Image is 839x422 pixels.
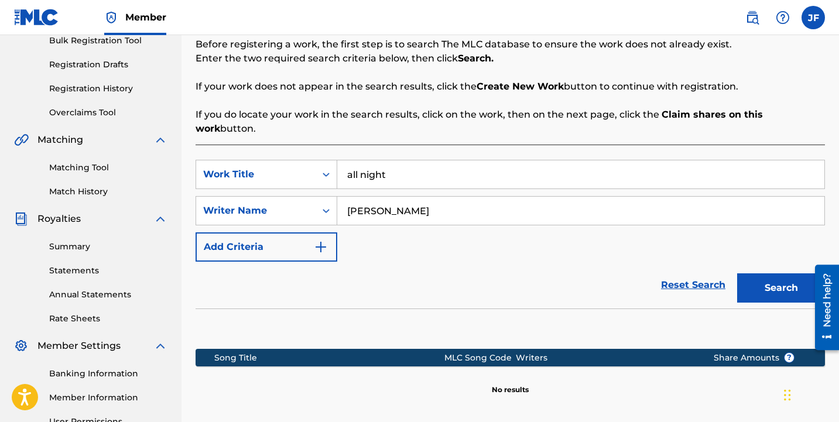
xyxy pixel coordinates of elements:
img: Top Rightsholder [104,11,118,25]
a: Overclaims Tool [49,107,167,119]
span: Member Settings [37,339,121,353]
p: Enter the two required search criteria below, then click [196,52,825,66]
div: Help [771,6,795,29]
img: expand [153,339,167,353]
div: User Menu [802,6,825,29]
iframe: Chat Widget [780,366,839,422]
a: Statements [49,265,167,277]
img: search [745,11,759,25]
div: Drag [784,378,791,413]
img: Matching [14,133,29,147]
strong: Create New Work [477,81,564,92]
a: Reset Search [655,272,731,298]
span: ? [785,353,794,362]
a: Annual Statements [49,289,167,301]
a: Match History [49,186,167,198]
img: Member Settings [14,339,28,353]
div: Work Title [203,167,309,181]
p: Before registering a work, the first step is to search The MLC database to ensure the work does n... [196,37,825,52]
a: Banking Information [49,368,167,380]
div: MLC Song Code [444,352,516,364]
a: Member Information [49,392,167,404]
a: Summary [49,241,167,253]
a: Public Search [741,6,764,29]
img: expand [153,133,167,147]
div: Song Title [214,352,444,364]
button: Add Criteria [196,232,337,262]
p: No results [492,370,529,395]
span: Member [125,11,166,24]
div: Writers [516,352,695,364]
img: 9d2ae6d4665cec9f34b9.svg [314,240,328,254]
a: Registration History [49,83,167,95]
a: Registration Drafts [49,59,167,71]
span: Share Amounts [714,352,795,364]
img: expand [153,212,167,226]
strong: Search. [458,53,494,64]
img: help [776,11,790,25]
span: Royalties [37,212,81,226]
a: Matching Tool [49,162,167,174]
iframe: Resource Center [806,257,839,357]
div: Writer Name [203,204,309,218]
img: Royalties [14,212,28,226]
p: If you do locate your work in the search results, click on the work, then on the next page, click... [196,108,825,136]
form: Search Form [196,160,825,308]
a: Rate Sheets [49,313,167,325]
span: Matching [37,133,83,147]
p: If your work does not appear in the search results, click the button to continue with registration. [196,80,825,94]
a: Bulk Registration Tool [49,35,167,47]
button: Search [737,273,825,303]
img: MLC Logo [14,9,59,26]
